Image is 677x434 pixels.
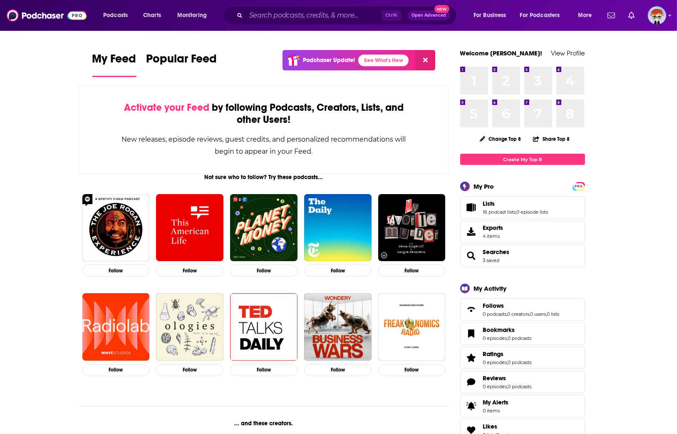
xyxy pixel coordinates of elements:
[177,10,207,21] span: Monitoring
[7,7,87,23] img: Podchaser - Follow, Share and Rate Podcasts
[382,10,401,21] span: Ctrl K
[463,400,480,412] span: My Alerts
[463,328,480,339] a: Bookmarks
[483,200,495,207] span: Lists
[515,9,572,22] button: open menu
[463,226,480,237] span: Exports
[156,194,223,262] img: This American Life
[483,248,510,256] span: Searches
[230,194,298,262] img: Planet Money
[520,10,560,21] span: For Podcasters
[156,364,223,376] button: Follow
[408,10,450,20] button: Open AdvancedNew
[138,9,166,22] a: Charts
[460,395,585,417] a: My Alerts
[648,6,666,25] img: User Profile
[378,293,446,361] img: Freakonomics Radio
[460,371,585,393] span: Reviews
[463,250,480,262] a: Searches
[460,322,585,345] span: Bookmarks
[648,6,666,25] button: Show profile menu
[483,302,560,309] a: Follows
[460,154,585,165] a: Create My Top 8
[92,52,136,77] a: My Feed
[460,196,585,219] span: Lists
[304,264,372,277] button: Follow
[483,302,504,309] span: Follows
[156,293,223,361] img: Ologies with Alie Ward
[483,399,509,406] span: My Alerts
[530,311,531,317] span: ,
[648,6,666,25] span: Logged in as diana.griffin
[483,350,504,358] span: Ratings
[625,8,638,22] a: Show notifications dropdown
[82,264,150,277] button: Follow
[547,311,560,317] a: 0 lists
[516,209,517,215] span: ,
[246,9,382,22] input: Search podcasts, credits, & more...
[572,9,603,22] button: open menu
[121,133,407,157] div: New releases, episode reviews, guest credits, and personalized recommendations will begin to appe...
[507,335,508,341] span: ,
[533,131,570,147] button: Share Top 8
[483,350,532,358] a: Ratings
[483,224,503,232] span: Exports
[230,264,298,277] button: Follow
[508,311,530,317] a: 0 creators
[303,57,355,64] p: Podchaser Update!
[358,55,409,66] a: See What's New
[230,364,298,376] button: Follow
[463,376,480,388] a: Reviews
[231,6,465,25] div: Search podcasts, credits, & more...
[92,52,136,71] span: My Feed
[460,49,543,57] a: Welcome [PERSON_NAME]!
[463,352,480,364] a: Ratings
[508,384,532,389] a: 0 podcasts
[434,5,449,13] span: New
[474,182,494,190] div: My Pro
[531,311,546,317] a: 0 users
[475,134,526,144] button: Change Top 8
[463,304,480,315] a: Follows
[124,101,209,114] span: Activate your Feed
[468,9,517,22] button: open menu
[483,408,509,414] span: 0 items
[517,209,548,215] a: 0 episode lists
[304,194,372,262] img: The Daily
[604,8,618,22] a: Show notifications dropdown
[460,244,585,267] span: Searches
[82,293,150,361] a: Radiolab
[82,194,150,262] img: The Joe Rogan Experience
[121,102,407,126] div: by following Podcasts, Creators, Lists, and other Users!
[304,293,372,361] img: Business Wars
[460,347,585,369] span: Ratings
[230,293,298,361] img: TED Talks Daily
[483,384,507,389] a: 0 episodes
[146,52,217,77] a: Popular Feed
[483,257,500,263] a: 3 saved
[79,174,449,181] div: Not sure who to follow? Try these podcasts...
[507,311,508,317] span: ,
[483,311,507,317] a: 0 podcasts
[378,194,446,262] a: My Favorite Murder with Karen Kilgariff and Georgia Hardstark
[97,9,139,22] button: open menu
[460,220,585,243] a: Exports
[412,13,446,17] span: Open Advanced
[171,9,218,22] button: open menu
[483,423,498,430] span: Likes
[483,374,506,382] span: Reviews
[574,183,584,189] a: PRO
[378,264,446,277] button: Follow
[304,364,372,376] button: Follow
[82,364,150,376] button: Follow
[460,298,585,321] span: Follows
